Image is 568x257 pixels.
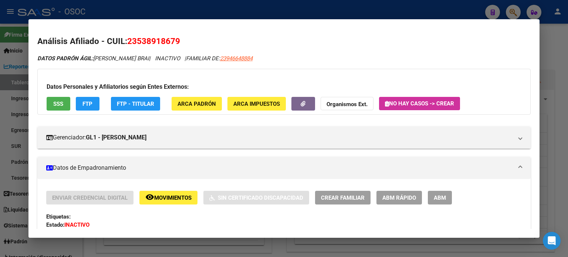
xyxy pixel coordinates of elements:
span: [PERSON_NAME] BRAI [37,55,149,62]
button: Movimientos [139,191,197,204]
strong: INACTIVO [64,222,89,228]
button: Organismos Ext. [321,97,373,111]
button: Crear Familiar [315,191,371,204]
span: 23538918679 [127,36,180,46]
button: ABM Rápido [376,191,422,204]
span: FAMILIAR DE: [186,55,253,62]
button: ABM [428,191,452,204]
span: Sin Certificado Discapacidad [218,195,303,201]
button: Sin Certificado Discapacidad [203,191,309,204]
button: FTP [76,97,99,111]
mat-expansion-panel-header: Datos de Empadronamiento [37,157,531,179]
strong: Organismos Ext. [327,101,368,108]
button: ARCA Impuestos [227,97,286,111]
span: Movimientos [154,195,192,201]
div: Open Intercom Messenger [543,232,561,250]
mat-expansion-panel-header: Gerenciador:GL1 - [PERSON_NAME] [37,126,531,149]
button: Enviar Credencial Digital [46,191,133,204]
span: FTP - Titular [117,101,154,107]
h2: Análisis Afiliado - CUIL: [37,35,531,48]
span: Enviar Credencial Digital [52,195,128,201]
strong: Etiquetas: [46,213,71,220]
span: Crear Familiar [321,195,365,201]
span: ABM Rápido [382,195,416,201]
span: ARCA Padrón [177,101,216,107]
span: 23946648884 [220,55,253,62]
button: ARCA Padrón [172,97,222,111]
i: | INACTIVO | [37,55,253,62]
span: FTP [82,101,92,107]
h3: Datos Personales y Afiliatorios según Entes Externos: [47,82,521,91]
strong: Estado: [46,222,64,228]
span: ARCA Impuestos [233,101,280,107]
button: FTP - Titular [111,97,160,111]
span: No hay casos -> Crear [385,100,454,107]
strong: GL1 - [PERSON_NAME] [86,133,146,142]
button: SSS [47,97,70,111]
span: ABM [434,195,446,201]
mat-panel-title: Datos de Empadronamiento [46,163,513,172]
mat-panel-title: Gerenciador: [46,133,513,142]
button: No hay casos -> Crear [379,97,460,110]
strong: DATOS PADRÓN ÁGIL: [37,55,93,62]
span: SSS [53,101,63,107]
mat-icon: remove_red_eye [145,193,154,202]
